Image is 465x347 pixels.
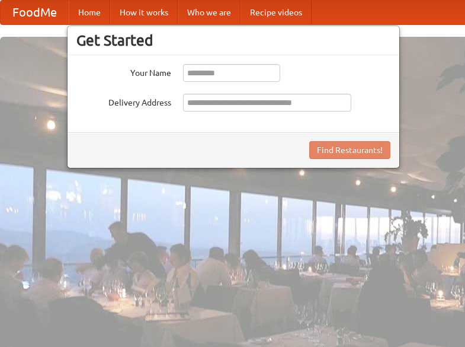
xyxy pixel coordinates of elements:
[69,1,110,24] a: Home
[76,64,171,79] label: Your Name
[240,1,312,24] a: Recipe videos
[76,31,390,49] h3: Get Started
[76,94,171,109] label: Delivery Address
[1,1,69,24] a: FoodMe
[309,141,390,159] button: Find Restaurants!
[110,1,178,24] a: How it works
[178,1,240,24] a: Who we are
